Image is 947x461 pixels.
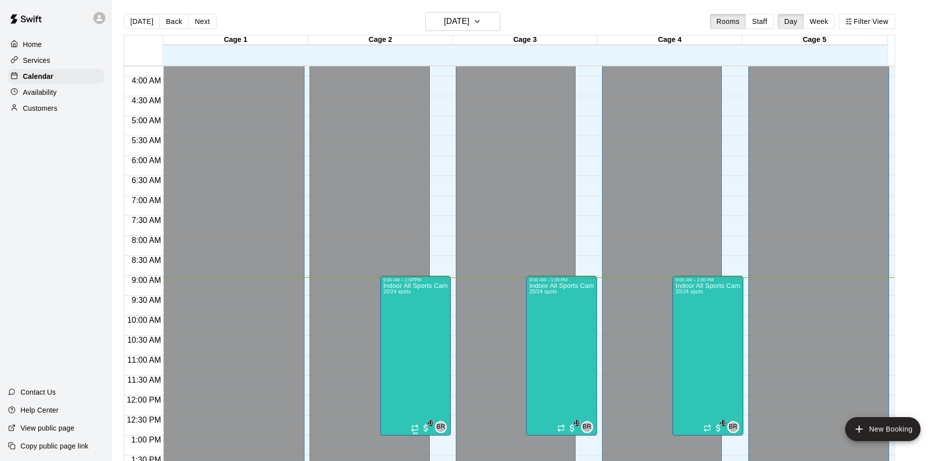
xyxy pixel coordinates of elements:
span: 6:30 AM [129,176,164,185]
div: Billy Jack Ryan [727,421,739,433]
button: Rooms [710,14,746,29]
div: Billy Jack Ryan [435,421,447,433]
div: 9:00 AM – 1:00 PM [675,277,740,282]
p: View public page [20,423,74,433]
div: Cage 1 [163,35,308,45]
button: Staff [745,14,774,29]
span: 18 / 20 customers have paid [567,423,577,433]
span: 9:30 AM [129,296,164,304]
div: Cage 2 [308,35,453,45]
span: 18 [574,420,580,426]
div: 9:00 AM – 1:00 PM: Indoor All Sports Camp- Summer (8/11-8/15) [380,276,451,436]
span: 5:30 AM [129,136,164,145]
div: Billy Jack Ryan [581,421,593,433]
div: Cage 3 [453,35,598,45]
span: 10:30 AM [125,336,164,344]
span: 20/24 spots filled [529,289,557,294]
p: Customers [23,103,57,113]
p: Home [23,39,42,49]
p: Availability [23,87,57,97]
span: Billy Jack Ryan [585,421,593,433]
span: 1:00 PM [129,436,164,444]
a: Calendar [8,69,104,84]
span: 18 [720,420,726,426]
button: [DATE] [124,14,160,29]
span: 8:30 AM [129,256,164,264]
button: Filter View [839,14,895,29]
span: Recurring event [703,424,711,432]
p: Services [23,55,50,65]
span: Billy Jack Ryan [439,421,447,433]
a: Services [8,53,104,68]
span: 9:00 AM [129,276,164,284]
span: Recurring event [557,424,565,432]
span: 12:30 PM [124,416,163,424]
span: 7:30 AM [129,216,164,225]
span: BR [436,422,445,432]
span: BR [729,422,737,432]
span: 7:00 AM [129,196,164,205]
a: Customers [8,101,104,116]
span: 20/24 spots filled [675,289,703,294]
span: 11:00 AM [125,356,164,364]
span: 11:30 AM [125,376,164,384]
button: Next [188,14,216,29]
span: 12:00 PM [124,396,163,404]
span: BR [583,422,591,432]
span: 18 / 20 customers have paid [421,423,431,433]
p: Help Center [20,405,58,415]
div: 9:00 AM – 1:00 PM: Indoor All Sports Camp- Summer (8/11-8/15) [526,276,597,436]
button: add [845,417,921,441]
div: Cage 4 [598,35,742,45]
p: Calendar [23,71,53,81]
span: 6:00 AM [129,156,164,165]
a: Availability [8,85,104,100]
span: 5:00 AM [129,116,164,125]
button: Week [803,14,835,29]
span: 10:00 AM [125,316,164,324]
span: Recurring event [411,424,419,432]
span: 20/24 spots filled [383,289,411,294]
span: 4:00 AM [129,76,164,85]
a: Home [8,37,104,52]
p: Contact Us [20,387,56,397]
span: 18 / 20 customers have paid [713,423,723,433]
span: 18 [428,420,434,426]
h6: [DATE] [444,14,469,28]
span: Billy Jack Ryan [731,421,739,433]
button: Back [159,14,189,29]
button: Day [778,14,804,29]
p: Copy public page link [20,441,88,451]
div: 9:00 AM – 1:00 PM [529,277,594,282]
div: Cage 5 [742,35,887,45]
div: 9:00 AM – 1:00 PM [383,277,448,282]
div: 9:00 AM – 1:00 PM: Indoor All Sports Camp- Summer (8/11-8/15) [672,276,743,436]
button: [DATE] [425,12,500,31]
span: 4:30 AM [129,96,164,105]
span: 8:00 AM [129,236,164,244]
